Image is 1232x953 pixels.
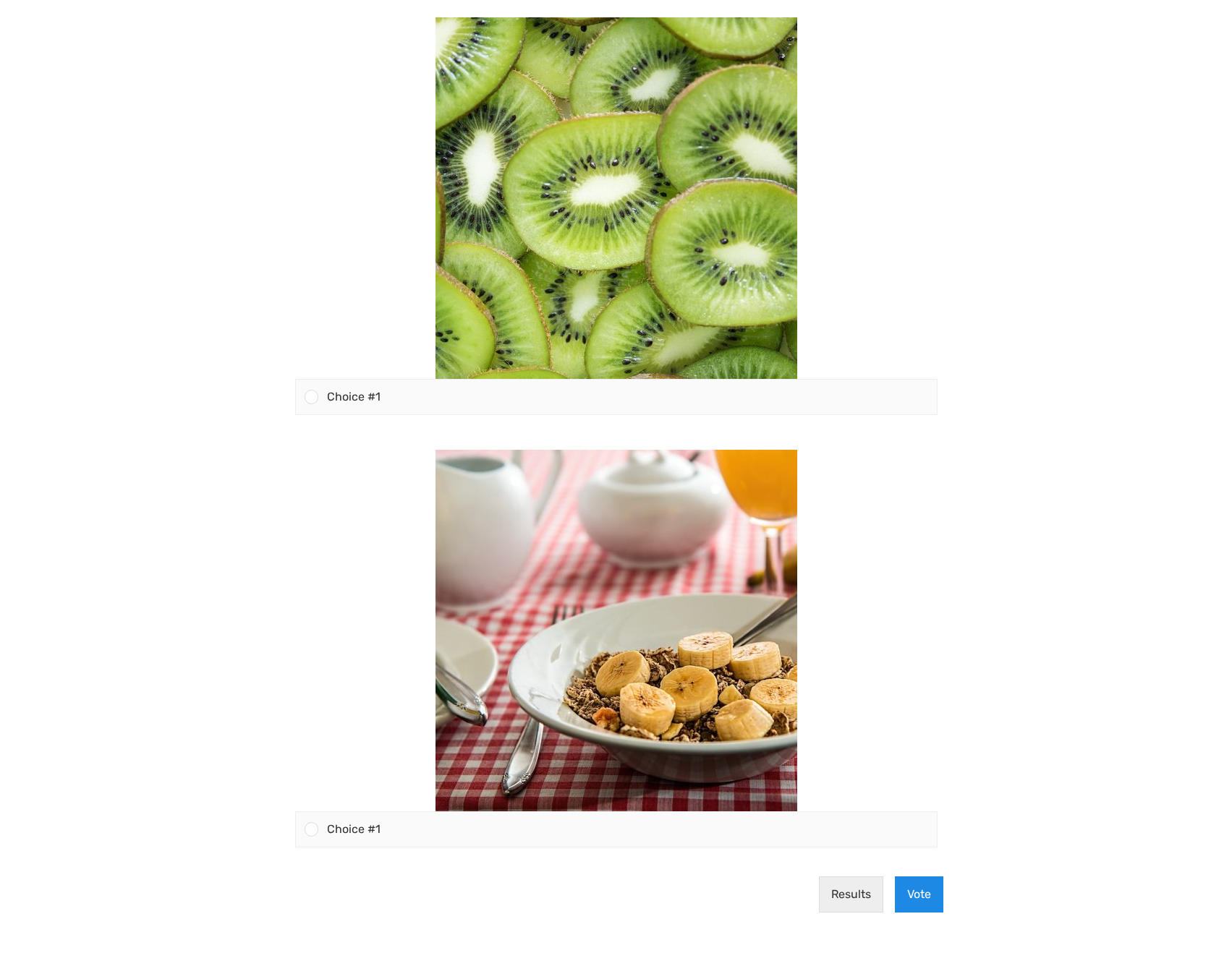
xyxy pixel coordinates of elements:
[895,876,943,913] button: Vote
[436,17,797,379] img: fruit-3246127_1920-500x500.jpg
[327,390,381,403] span: Choice #1
[436,450,797,811] img: cereal-898073_1920-500x500.jpg
[819,876,883,913] button: Results
[327,822,381,836] span: Choice #1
